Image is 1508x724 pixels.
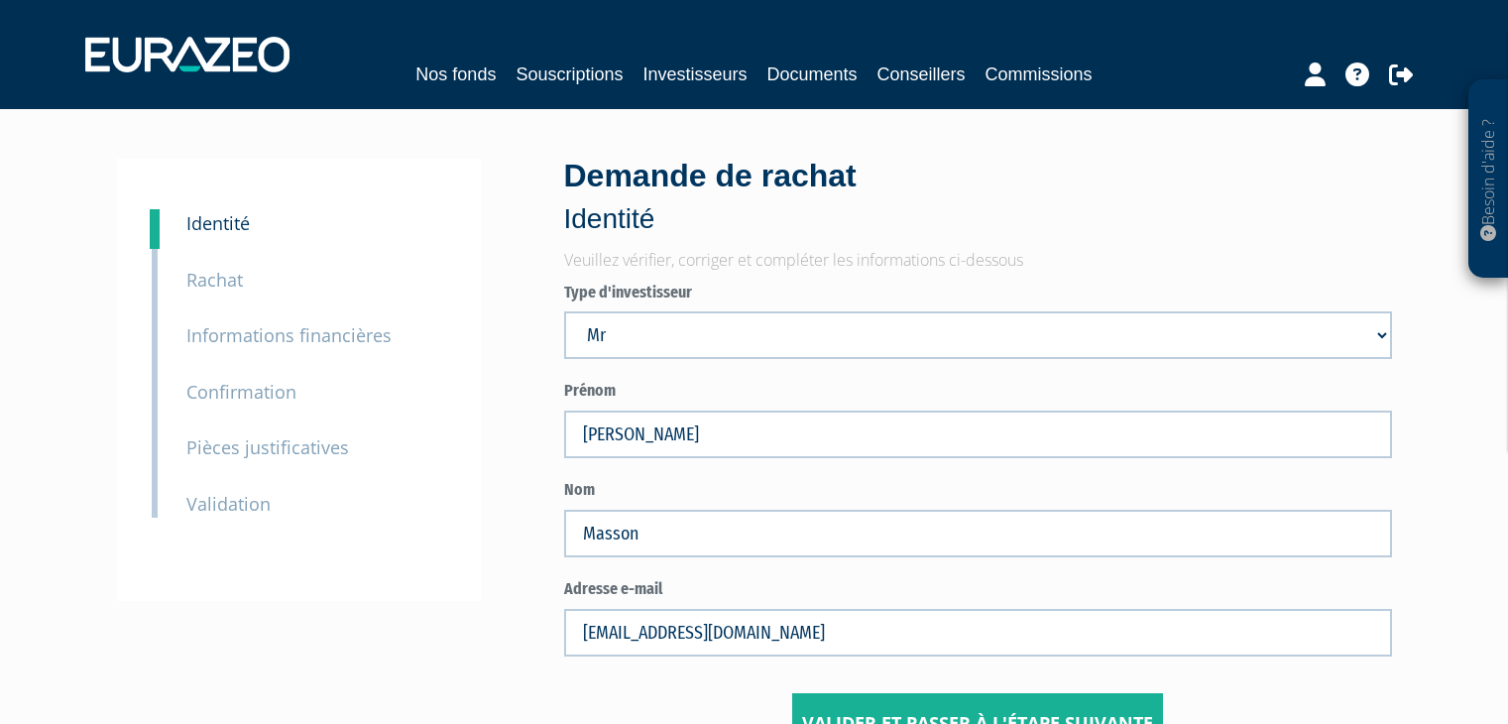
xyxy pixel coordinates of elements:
a: Commissions [986,60,1093,88]
p: Identité [564,199,1392,239]
a: 1 [150,209,160,249]
a: Investisseurs [642,60,747,88]
small: Validation [186,492,271,516]
a: Conseillers [877,60,966,88]
small: Informations financières [186,323,392,347]
p: Besoin d'aide ? [1477,90,1500,269]
div: Demande de rachat [564,154,1392,239]
small: Rachat [186,268,243,292]
a: Documents [767,60,858,88]
label: Adresse e-mail [564,578,1392,601]
p: Veuillez vérifier, corriger et compléter les informations ci-dessous [564,249,1392,272]
small: Confirmation [186,380,296,404]
a: Nos fonds [415,60,496,88]
label: Prénom [564,380,1392,403]
small: Identité [186,211,250,235]
a: Souscriptions [516,60,623,88]
label: Type d'investisseur [564,282,1392,304]
img: 1732889491-logotype_eurazeo_blanc_rvb.png [85,37,290,72]
small: Pièces justificatives [186,435,349,459]
label: Nom [564,479,1392,502]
